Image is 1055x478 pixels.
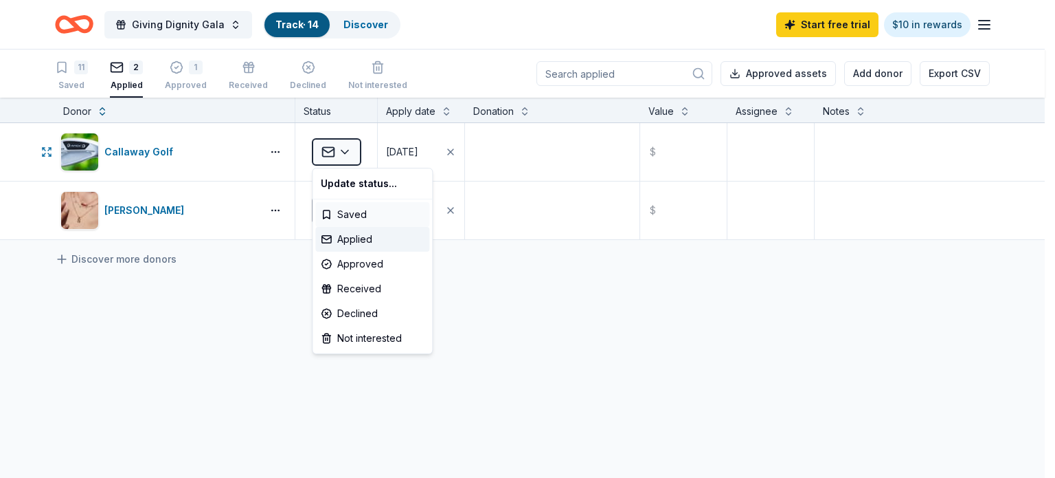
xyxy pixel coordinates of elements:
div: Received [315,276,429,301]
div: Update status... [315,171,429,196]
div: Declined [315,301,429,326]
div: Applied [315,227,429,252]
div: Approved [315,252,429,276]
div: Not interested [315,326,429,351]
div: Saved [315,202,429,227]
